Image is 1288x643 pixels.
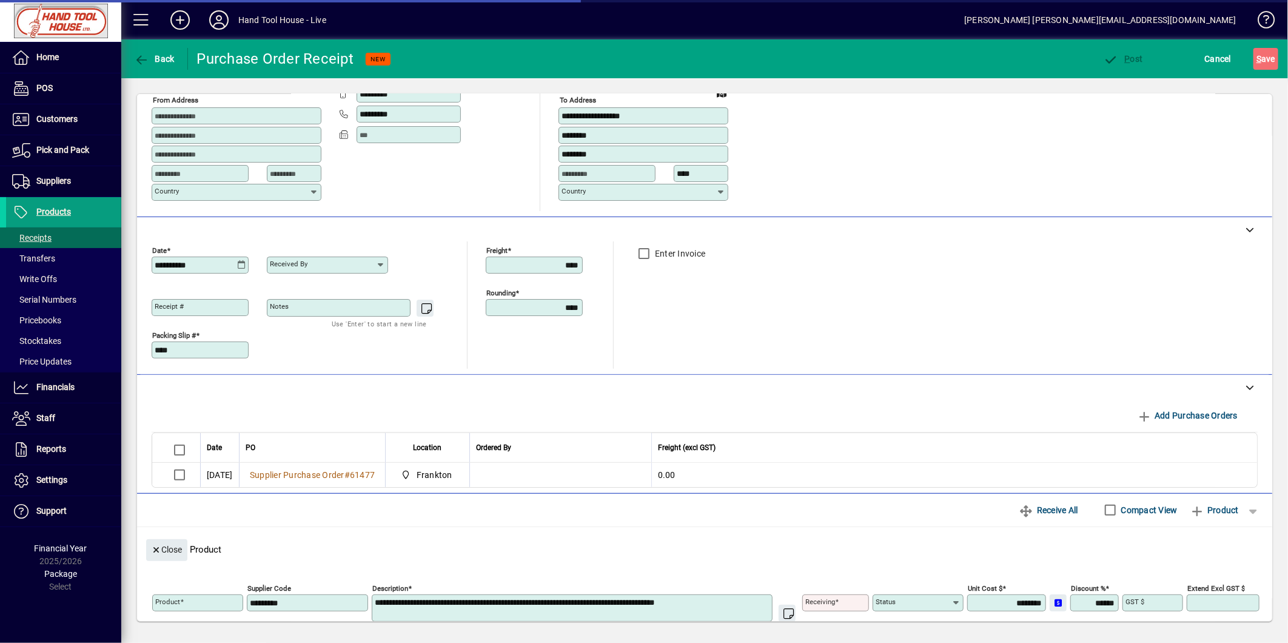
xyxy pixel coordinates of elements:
a: Transfers [6,248,121,269]
mat-label: Supplier Code [247,584,291,592]
a: Suppliers [6,166,121,197]
a: Stocktakes [6,331,121,351]
span: Settings [36,475,67,485]
a: Financials [6,372,121,403]
div: Freight (excl GST) [658,441,1242,454]
span: Customers [36,114,78,124]
a: Customers [6,104,121,135]
span: Receipts [12,233,52,243]
button: Cancel [1202,48,1235,70]
mat-hint: Use 'Enter' to start a new line [332,317,427,331]
button: Post [1101,48,1146,70]
span: ave [1256,49,1275,69]
mat-label: Country [562,187,586,195]
mat-label: Status [876,598,896,606]
a: View on map [712,83,731,103]
mat-label: Product [155,598,180,606]
a: Settings [6,465,121,496]
button: Back [131,48,178,70]
span: Reports [36,444,66,454]
span: Date [207,441,222,454]
a: Receipts [6,227,121,248]
label: Enter Invoice [652,247,705,260]
mat-label: Receipt # [155,302,184,311]
a: Supplier Purchase Order#61477 [246,468,379,482]
span: Home [36,52,59,62]
a: Pricebooks [6,310,121,331]
span: P [1125,54,1130,64]
button: Close [146,539,187,561]
button: Save [1253,48,1278,70]
mat-label: Country [155,187,179,195]
span: PO [246,441,255,454]
mat-label: Freight [486,246,508,254]
span: Cancel [1205,49,1232,69]
span: Back [134,54,175,64]
span: Pick and Pack [36,145,89,155]
span: Suppliers [36,176,71,186]
span: Financials [36,382,75,392]
span: Financial Year [35,544,87,553]
span: Location [414,441,442,454]
span: POS [36,83,53,93]
a: Reports [6,434,121,465]
span: Staff [36,413,55,423]
div: Purchase Order Receipt [197,49,354,69]
button: Add Purchase Orders [1132,405,1243,426]
span: Pricebooks [12,315,61,325]
mat-label: Discount % [1071,584,1105,592]
mat-label: Received by [270,260,307,268]
mat-label: Receiving [805,598,835,606]
mat-label: Unit Cost $ [968,584,1002,592]
span: Close [151,540,183,560]
a: Support [6,496,121,527]
span: Transfers [12,254,55,263]
mat-label: Date [152,246,167,254]
span: Receive All [1019,500,1078,520]
a: POS [6,73,121,104]
a: Knowledge Base [1249,2,1273,42]
a: Home [6,42,121,73]
mat-label: Extend excl GST $ [1187,584,1245,592]
td: [DATE] [200,463,239,487]
app-page-header-button: Close [143,544,190,554]
button: Add [161,9,200,31]
span: 61477 [350,470,375,480]
app-page-header-button: Back [121,48,188,70]
span: Stocktakes [12,336,61,346]
span: # [344,470,350,480]
div: Hand Tool House - Live [238,10,326,30]
span: Add Purchase Orders [1137,406,1238,425]
td: 0.00 [651,463,1257,487]
label: Compact View [1119,504,1178,516]
span: Write Offs [12,274,57,284]
span: Package [44,569,77,579]
button: Receive All [1015,499,1083,521]
span: Support [36,506,67,516]
span: Supplier Purchase Order [250,470,344,480]
span: NEW [371,55,386,63]
span: Ordered By [476,441,511,454]
div: Ordered By [476,441,645,454]
span: Products [36,207,71,217]
span: Freight (excl GST) [658,441,716,454]
a: Staff [6,403,121,434]
span: Frankton [398,468,457,482]
div: [PERSON_NAME] [PERSON_NAME][EMAIL_ADDRESS][DOMAIN_NAME] [964,10,1236,30]
button: Profile [200,9,238,31]
span: Serial Numbers [12,295,76,305]
mat-label: Description [372,584,408,592]
a: Serial Numbers [6,289,121,310]
div: Product [137,527,1272,564]
span: ost [1104,54,1143,64]
span: Frankton [417,469,452,481]
a: Write Offs [6,269,121,289]
div: PO [246,441,379,454]
span: Price Updates [12,357,72,366]
mat-label: Rounding [486,288,515,297]
mat-label: Packing Slip # [152,331,196,339]
a: Pick and Pack [6,135,121,166]
mat-label: Notes [270,302,289,311]
div: Date [207,441,233,454]
span: S [1256,54,1261,64]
